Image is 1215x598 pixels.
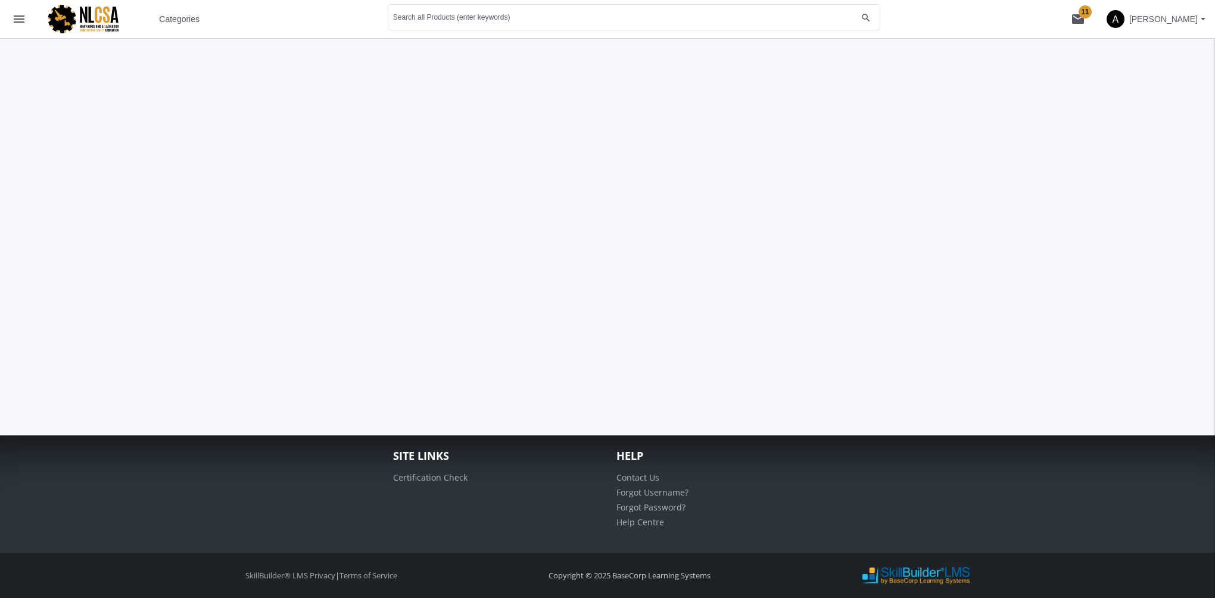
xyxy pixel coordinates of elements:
mat-icon: menu [12,12,26,26]
div: | [176,570,467,581]
span: [PERSON_NAME] [1129,8,1198,30]
a: SkillBuilder® LMS Privacy [245,570,335,581]
h4: Site Links [393,450,599,462]
a: Forgot Username? [616,487,688,498]
mat-icon: search [859,12,873,24]
h4: Help [616,450,822,462]
span: Categories [159,8,200,30]
a: Terms of Service [339,570,397,581]
img: logo.png [38,3,145,35]
span: A [1107,10,1124,28]
mat-icon: mail [1071,12,1085,26]
a: Contact Us [616,472,659,483]
div: Copyright © 2025 BaseCorp Learning Systems [479,570,780,581]
a: Certification Check [393,472,468,483]
a: Forgot Password? [616,502,686,513]
img: SkillBuilder LMS Logo [862,566,970,585]
a: Help Centre [616,516,664,528]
